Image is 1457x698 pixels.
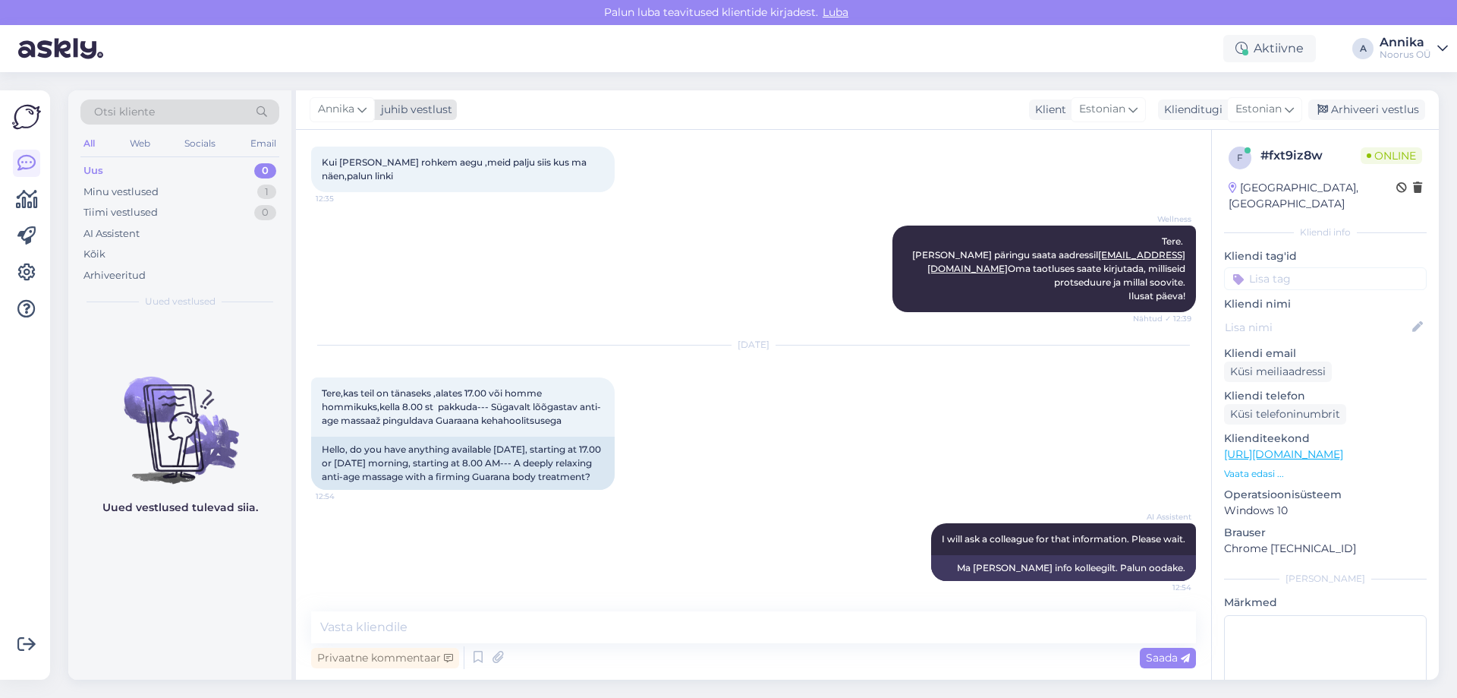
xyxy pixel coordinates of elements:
[83,247,105,262] div: Kõik
[316,193,373,204] span: 12:35
[311,648,459,668] div: Privaatne kommentaar
[1224,447,1343,461] a: [URL][DOMAIN_NAME]
[1352,38,1374,59] div: A
[1224,595,1427,611] p: Märkmed
[1237,152,1243,163] span: f
[1224,296,1427,312] p: Kliendi nimi
[1224,487,1427,503] p: Operatsioonisüsteem
[1229,180,1396,212] div: [GEOGRAPHIC_DATA], [GEOGRAPHIC_DATA]
[1224,467,1427,481] p: Vaata edasi ...
[1223,35,1316,62] div: Aktiivne
[318,101,354,118] span: Annika
[254,163,276,178] div: 0
[931,555,1196,581] div: Ma [PERSON_NAME] info kolleegilt. Palun oodake.
[12,103,41,131] img: Askly Logo
[1380,36,1431,49] div: Annika
[912,235,1188,302] span: Tere. [PERSON_NAME] päringu saata aadressil Oma taotluses saate kirjutada, milliseid protseduure ...
[1224,431,1427,447] p: Klienditeekond
[1380,36,1448,61] a: AnnikaNoorus OÜ
[1133,313,1191,324] span: Nähtud ✓ 12:39
[1225,319,1409,336] input: Lisa nimi
[942,533,1185,545] span: I will ask a colleague for that information. Please wait.
[127,134,153,153] div: Web
[102,500,258,516] p: Uued vestlused tulevad siia.
[1029,102,1066,118] div: Klient
[1260,147,1361,165] div: # fxt9iz8w
[1224,404,1346,425] div: Küsi telefoninumbrit
[1134,582,1191,593] span: 12:54
[1361,147,1422,164] span: Online
[1134,213,1191,225] span: Wellness
[181,134,219,153] div: Socials
[1224,267,1427,290] input: Lisa tag
[1146,651,1190,665] span: Saada
[83,185,159,200] div: Minu vestlused
[83,268,146,283] div: Arhiveeritud
[1224,388,1427,404] p: Kliendi telefon
[1380,49,1431,61] div: Noorus OÜ
[254,205,276,220] div: 0
[80,134,98,153] div: All
[1224,525,1427,541] p: Brauser
[1308,99,1425,120] div: Arhiveeri vestlus
[311,338,1196,352] div: [DATE]
[1224,541,1427,557] p: Chrome [TECHNICAL_ID]
[1224,572,1427,586] div: [PERSON_NAME]
[1134,511,1191,523] span: AI Assistent
[1079,101,1125,118] span: Estonian
[1224,226,1427,239] div: Kliendi info
[1158,102,1223,118] div: Klienditugi
[247,134,279,153] div: Email
[322,156,589,182] span: Kui [PERSON_NAME] rohkem aegu ,meid palju siis kus ma näen,palun linki
[818,5,853,19] span: Luba
[83,205,158,220] div: Tiimi vestlused
[83,226,140,242] div: AI Assistent
[83,163,103,178] div: Uus
[1224,346,1427,362] p: Kliendi email
[145,295,216,308] span: Uued vestlused
[94,104,155,120] span: Otsi kliente
[322,387,601,426] span: Tere,kas teil on tänaseks ,alates 17.00 või homme hommikuks,kella 8.00 st pakkuda--- Sügavalt lõõ...
[375,102,452,118] div: juhib vestlust
[1224,362,1332,382] div: Küsi meiliaadressi
[1224,248,1427,264] p: Kliendi tag'id
[311,437,615,490] div: Hello, do you have anything available [DATE], starting at 17.00 or [DATE] morning, starting at 8....
[316,491,373,502] span: 12:54
[1224,503,1427,519] p: Windows 10
[257,185,276,200] div: 1
[1235,101,1282,118] span: Estonian
[68,349,291,486] img: No chats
